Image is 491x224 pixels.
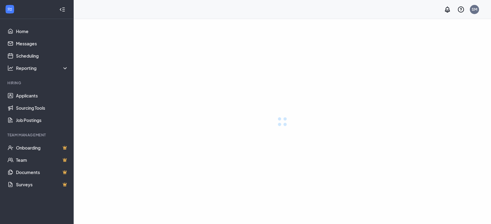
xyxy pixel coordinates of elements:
[16,25,68,37] a: Home
[7,6,13,12] svg: WorkstreamLogo
[7,80,67,85] div: Hiring
[7,132,67,138] div: Team Management
[16,114,68,126] a: Job Postings
[16,37,68,50] a: Messages
[444,6,451,13] svg: Notifications
[16,154,68,166] a: TeamCrown
[16,50,68,62] a: Scheduling
[16,178,68,191] a: SurveysCrown
[16,65,69,71] div: Reporting
[457,6,465,13] svg: QuestionInfo
[16,89,68,102] a: Applicants
[16,142,68,154] a: OnboardingCrown
[59,6,65,13] svg: Collapse
[16,102,68,114] a: Sourcing Tools
[16,166,68,178] a: DocumentsCrown
[7,65,14,71] svg: Analysis
[472,7,477,12] div: SM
